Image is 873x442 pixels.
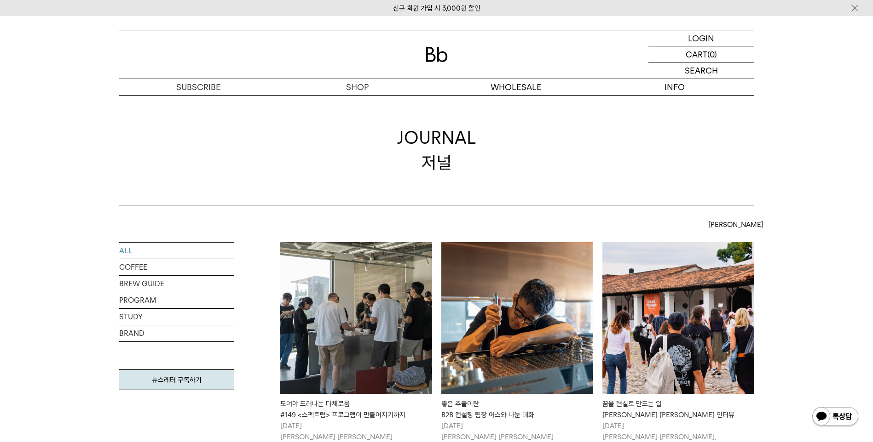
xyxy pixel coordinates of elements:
a: BRAND [119,325,234,341]
div: 꿈을 현실로 만드는 일 [PERSON_NAME] [PERSON_NAME] 인터뷰 [602,398,754,420]
p: CART [686,46,707,62]
p: SEARCH [685,62,718,79]
a: LOGIN [648,30,754,46]
img: 꿈을 현실로 만드는 일빈보야지 탁승희 대표 인터뷰 [602,242,754,394]
a: SUBSCRIBE [119,79,278,95]
a: 신규 회원 가입 시 3,000원 할인 [393,4,480,12]
a: ALL [119,243,234,259]
img: 모여야 드러나는 다채로움#149 <스펙트럼> 프로그램이 만들어지기까지 [280,242,432,394]
img: 좋은 추출이란B2B 컨설팅 팀장 어스와 나눈 대화 [441,242,593,394]
a: PROGRAM [119,292,234,308]
div: JOURNAL 저널 [397,125,476,174]
a: CART (0) [648,46,754,62]
p: (0) [707,46,717,62]
div: 좋은 추출이란 B2B 컨설팅 팀장 어스와 나눈 대화 [441,398,593,420]
p: LOGIN [688,30,714,46]
div: 모여야 드러나는 다채로움 #149 <스펙트럼> 프로그램이 만들어지기까지 [280,398,432,420]
a: SHOP [278,79,437,95]
img: 로고 [426,47,448,62]
a: BREW GUIDE [119,276,234,292]
img: 카카오톡 채널 1:1 채팅 버튼 [811,406,859,428]
a: STUDY [119,309,234,325]
span: [PERSON_NAME] [708,219,763,230]
a: 뉴스레터 구독하기 [119,369,234,390]
p: WHOLESALE [437,79,595,95]
a: COFFEE [119,259,234,275]
p: INFO [595,79,754,95]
